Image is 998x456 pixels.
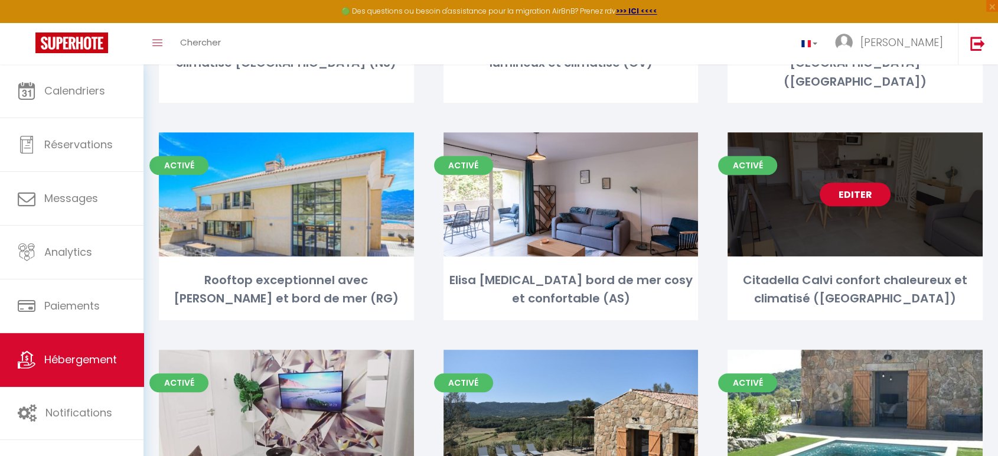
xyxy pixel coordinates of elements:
[149,373,208,392] span: Activé
[159,271,414,308] div: Rooftop exceptionnel avec [PERSON_NAME] et bord de mer (RG)
[45,405,112,420] span: Notifications
[44,83,105,98] span: Calendriers
[860,35,943,50] span: [PERSON_NAME]
[44,137,113,152] span: Réservations
[44,245,92,259] span: Analytics
[44,352,117,367] span: Hébergement
[616,6,657,16] a: >>> ICI <<<<
[718,156,777,175] span: Activé
[835,34,853,51] img: ...
[718,373,777,392] span: Activé
[443,271,699,308] div: Elisa [MEDICAL_DATA] bord de mer cosy et confortable (AS)
[180,36,221,48] span: Chercher
[826,23,958,64] a: ... [PERSON_NAME]
[149,156,208,175] span: Activé
[434,373,493,392] span: Activé
[171,23,230,64] a: Chercher
[35,32,108,53] img: Super Booking
[44,191,98,206] span: Messages
[970,36,985,51] img: logout
[820,183,891,206] a: Editer
[44,298,100,313] span: Paiements
[728,271,983,308] div: Citadella Calvi confort chaleureux et climatisé ([GEOGRAPHIC_DATA])
[434,156,493,175] span: Activé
